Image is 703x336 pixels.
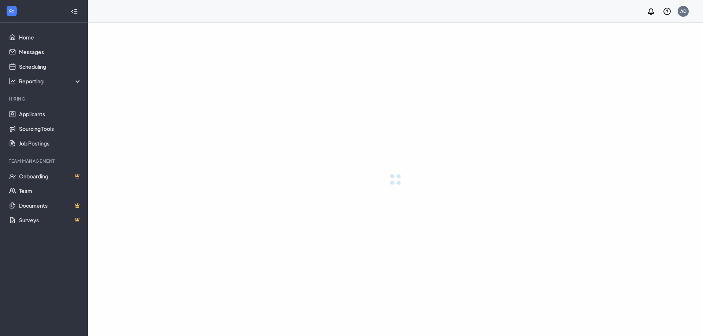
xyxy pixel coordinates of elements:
[19,78,82,85] div: Reporting
[9,78,16,85] svg: Analysis
[647,7,655,16] svg: Notifications
[680,8,687,14] div: AD
[19,30,82,45] a: Home
[663,7,672,16] svg: QuestionInfo
[19,198,82,213] a: DocumentsCrown
[19,169,82,184] a: OnboardingCrown
[19,59,82,74] a: Scheduling
[19,45,82,59] a: Messages
[19,184,82,198] a: Team
[8,7,15,15] svg: WorkstreamLogo
[19,121,82,136] a: Sourcing Tools
[71,8,78,15] svg: Collapse
[19,213,82,227] a: SurveysCrown
[19,136,82,151] a: Job Postings
[19,107,82,121] a: Applicants
[9,96,80,102] div: Hiring
[9,158,80,164] div: Team Management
